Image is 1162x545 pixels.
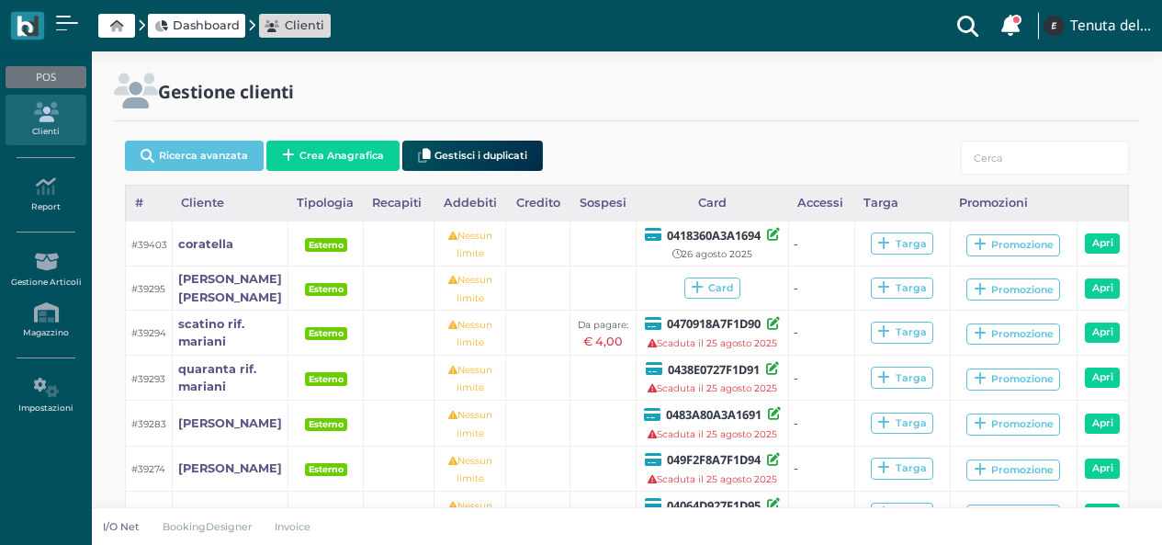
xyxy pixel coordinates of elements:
small: Nessun limite [448,319,492,348]
div: Targa [877,237,926,251]
a: ... Tenuta del Barco [1041,4,1151,48]
span: Card [684,278,740,300]
b: 0470918A7F1D90 [667,315,761,332]
span: Clienti [285,17,324,34]
td: - [788,491,854,536]
a: Apri [1085,323,1120,343]
input: Cerca [961,141,1129,175]
button: Ricerca avanzata [125,141,264,171]
a: coratella [178,235,233,253]
div: Targa [854,186,950,221]
img: ... [1044,16,1064,36]
div: Promozione [974,463,1054,477]
small: Nessun limite [448,274,492,303]
div: Promozione [974,372,1054,386]
small: #39295 [131,283,165,295]
button: Crea Anagrafica [266,141,400,171]
a: Apri [1085,368,1120,388]
div: # [126,186,173,221]
button: Gestisci i duplicati [402,141,543,171]
b: scatino rif. mariani [178,317,244,348]
b: Esterno [309,419,344,429]
b: quaranta rif. mariani [178,362,256,393]
b: Esterno [309,464,344,474]
div: Accessi [788,186,854,221]
small: Scaduta il 25 agosto 2025 [648,382,777,394]
td: - [788,310,854,355]
span: Dashboard [173,17,240,34]
small: #39274 [131,463,165,475]
small: Scaduta il 25 agosto 2025 [648,337,777,349]
a: BookingDesigner [151,519,264,534]
small: Da pagare: [578,319,628,331]
small: Nessun limite [448,364,492,393]
a: Apri [1085,233,1120,254]
b: 049F2F8A7F1D94 [667,451,761,468]
td: - [788,267,854,310]
a: Clienti [265,17,324,34]
small: Nessun limite [448,500,492,529]
b: Esterno [309,328,344,338]
a: [PERSON_NAME] [PERSON_NAME] [178,270,283,305]
b: Esterno [309,374,344,384]
div: Addebiti [434,186,505,221]
a: Magazzino [6,295,85,346]
b: 04064D927F1D95 [667,497,761,514]
td: - [788,221,854,267]
td: - [788,446,854,491]
iframe: Help widget launcher [1032,488,1146,529]
div: Promozione [974,238,1054,252]
b: [PERSON_NAME] [178,416,282,430]
small: Nessun limite [448,455,492,484]
a: Apri [1085,278,1120,299]
b: 0438E0727F1D91 [668,361,760,378]
div: POS [6,66,85,88]
b: Esterno [309,240,344,250]
small: Scaduta il 25 agosto 2025 [648,473,777,485]
a: [PERSON_NAME] [178,460,282,477]
div: Cliente [173,186,288,221]
div: Recapiti [364,186,434,221]
small: Scaduta il 25 agosto 2025 [648,428,777,440]
a: scatino rif. mariani [178,315,283,350]
div: Credito [506,186,570,221]
b: Esterno [309,284,344,294]
small: Nessun limite [448,409,492,438]
p: I/O Net [103,519,140,534]
a: Apri [1085,459,1120,479]
a: Report [6,169,85,220]
small: #39403 [131,239,167,251]
div: Sospesi [570,186,637,221]
small: 26 agosto 2025 [672,248,752,260]
div: Promozioni [950,186,1077,221]
small: #39293 [131,373,165,385]
a: Clienti [6,95,85,145]
img: logo [17,16,38,37]
a: Gestione Articoli [6,244,85,295]
small: #39294 [131,327,166,339]
a: Impostazioni [6,370,85,421]
td: - [788,401,854,446]
div: Targa [877,281,926,295]
div: Targa [877,461,926,475]
div: Targa [877,416,926,430]
div: Promozione [974,327,1054,341]
a: quaranta rif. mariani [178,360,283,395]
a: Invoice [264,519,323,534]
div: Promozione [974,417,1054,431]
small: #39283 [131,418,166,430]
h4: Tenuta del Barco [1070,18,1151,34]
div: € 4,00 [576,333,630,350]
b: 0418360A3A1694 [667,227,761,244]
a: [PERSON_NAME] [178,414,282,432]
div: Targa [877,371,926,385]
b: coratella [178,237,233,251]
td: - [788,356,854,401]
b: [PERSON_NAME] [PERSON_NAME] [178,272,282,303]
div: Targa [877,325,926,339]
h2: Gestione clienti [158,82,294,101]
a: Dashboard [154,17,240,34]
div: Promozione [974,283,1054,297]
small: Nessun limite [448,230,492,259]
div: Tipologia [288,186,364,221]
